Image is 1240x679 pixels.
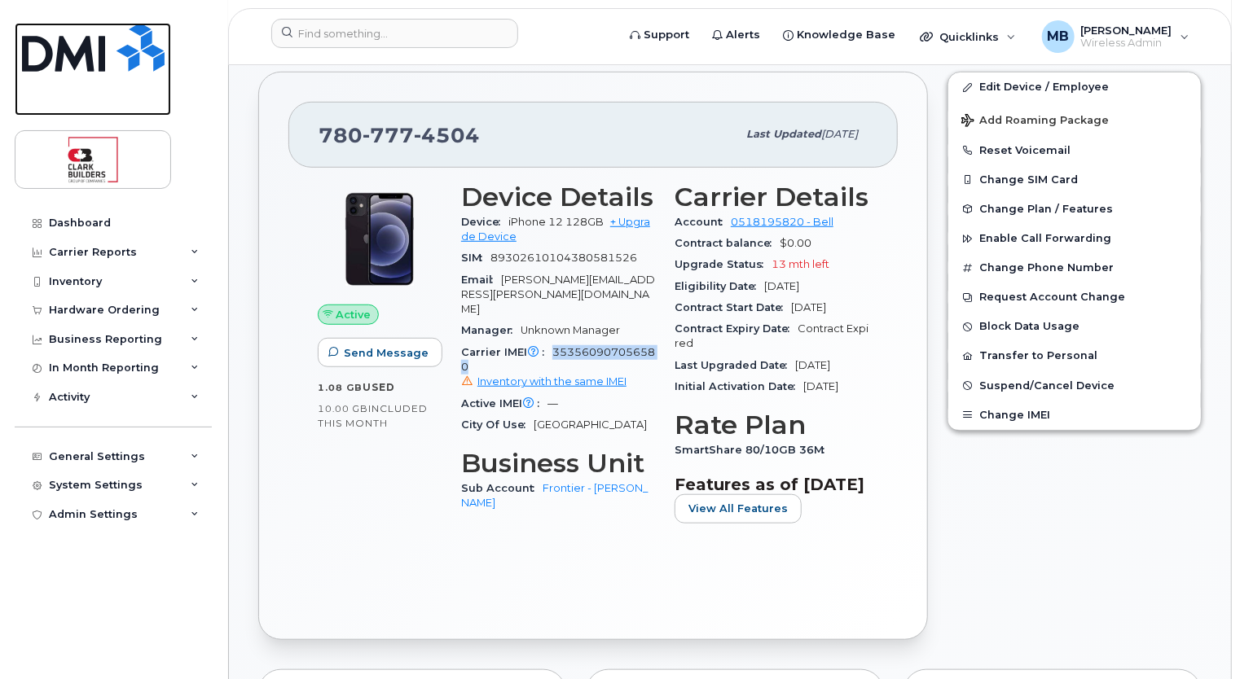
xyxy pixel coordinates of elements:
[675,322,798,335] span: Contract Expiry Date
[979,379,1115,392] span: Suspend/Cancel Device
[772,258,829,270] span: 13 mth left
[688,501,788,516] span: View All Features
[521,324,620,336] span: Unknown Manager
[461,397,547,410] span: Active IMEI
[948,195,1201,224] button: Change Plan / Features
[461,182,655,212] h3: Device Details
[414,123,480,147] span: 4504
[675,258,772,270] span: Upgrade Status
[948,341,1201,370] button: Transfer to Personal
[318,403,368,414] span: 10.00 GB
[461,482,648,509] a: Frontier - [PERSON_NAME]
[461,324,521,336] span: Manager
[675,280,764,292] span: Eligibility Date
[948,165,1201,195] button: Change SIM Card
[336,307,372,322] span: Active
[1047,27,1069,46] span: MB
[547,397,558,410] span: —
[1081,24,1172,37] span: [PERSON_NAME]
[331,191,429,288] img: iPhone_12.jpg
[461,274,501,286] span: Email
[731,216,833,228] a: 0518195820 - Bell
[461,346,552,358] span: Carrier IMEI
[948,283,1201,312] button: Request Account Change
[979,203,1113,215] span: Change Plan / Features
[618,19,701,51] a: Support
[1081,37,1172,50] span: Wireless Admin
[961,114,1109,129] span: Add Roaming Package
[461,252,490,264] span: SIM
[675,444,833,456] span: SmartShare 80/10GB 36M
[701,19,772,51] a: Alerts
[675,237,780,249] span: Contract balance
[363,381,395,393] span: used
[675,301,791,313] span: Contract Start Date
[318,382,363,393] span: 1.08 GB
[318,402,428,429] span: included this month
[461,449,655,478] h3: Business Unit
[461,346,655,390] span: 353560907056580
[791,301,826,313] span: [DATE]
[461,418,534,431] span: City Of Use
[508,216,604,228] span: iPhone 12 128GB
[948,371,1201,401] button: Suspend/Cancel Device
[908,20,1027,53] div: Quicklinks
[363,123,414,147] span: 777
[490,252,637,264] span: 89302610104380581526
[461,274,655,316] span: [PERSON_NAME][EMAIL_ADDRESS][PERSON_NAME][DOMAIN_NAME]
[318,338,442,367] button: Send Message
[1031,20,1201,53] div: Matthew Buttrey
[644,27,689,43] span: Support
[948,253,1201,283] button: Change Phone Number
[461,216,508,228] span: Device
[780,237,811,249] span: $0.00
[675,216,731,228] span: Account
[461,482,543,494] span: Sub Account
[795,359,830,371] span: [DATE]
[271,19,518,48] input: Find something...
[948,312,1201,341] button: Block Data Usage
[797,27,895,43] span: Knowledge Base
[726,27,760,43] span: Alerts
[344,345,429,361] span: Send Message
[948,72,1201,102] a: Edit Device / Employee
[803,380,838,392] span: [DATE]
[772,19,907,51] a: Knowledge Base
[746,128,821,140] span: Last updated
[675,380,803,392] span: Initial Activation Date
[948,224,1201,253] button: Enable Call Forwarding
[461,375,627,388] a: Inventory with the same IMEI
[675,182,868,212] h3: Carrier Details
[477,375,627,388] span: Inventory with the same IMEI
[319,123,480,147] span: 780
[764,280,799,292] span: [DATE]
[675,475,868,494] h3: Features as of [DATE]
[675,410,868,440] h3: Rate Plan
[979,233,1111,245] span: Enable Call Forwarding
[948,103,1201,136] button: Add Roaming Package
[939,30,999,43] span: Quicklinks
[948,401,1201,430] button: Change IMEI
[534,418,647,431] span: [GEOGRAPHIC_DATA]
[948,136,1201,165] button: Reset Voicemail
[1169,608,1228,667] iframe: Messenger Launcher
[821,128,858,140] span: [DATE]
[675,494,802,523] button: View All Features
[675,359,795,371] span: Last Upgraded Date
